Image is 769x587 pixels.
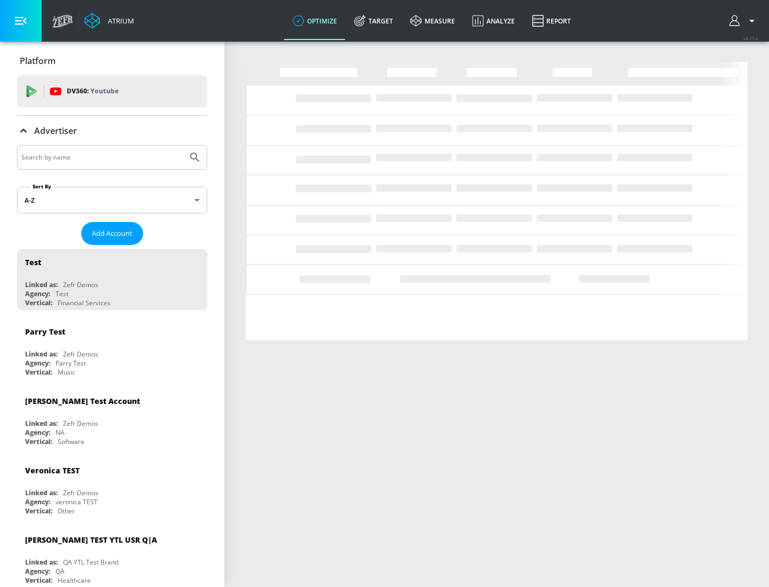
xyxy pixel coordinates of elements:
[84,13,134,29] a: Atrium
[92,227,132,240] span: Add Account
[25,359,50,368] div: Agency:
[25,506,52,515] div: Vertical:
[25,497,50,506] div: Agency:
[25,257,41,267] div: Test
[17,319,207,379] div: Parry TestLinked as:Zefr DemosAgency:Parry TestVertical:Music
[25,488,58,497] div: Linked as:
[63,558,119,567] div: QA YTL Test Brand
[81,222,143,245] button: Add Account
[17,187,207,213] div: A-Z
[34,125,77,137] p: Advertiser
[464,2,523,40] a: Analyze
[25,368,52,377] div: Vertical:
[17,388,207,449] div: [PERSON_NAME] Test AccountLinked as:Zefr DemosAgency:NAVertical:Software
[17,249,207,310] div: TestLinked as:Zefr DemosAgency:TestVertical:Financial Services
[56,289,68,298] div: Test
[25,298,52,307] div: Vertical:
[58,368,75,377] div: Music
[104,16,134,26] div: Atrium
[17,457,207,518] div: Veronica TESTLinked as:Zefr DemosAgency:veronica TESTVertical:Other
[63,488,98,497] div: Zefr Demos
[25,567,50,576] div: Agency:
[21,150,183,164] input: Search by name
[523,2,579,40] a: Report
[25,350,58,359] div: Linked as:
[25,289,50,298] div: Agency:
[67,85,119,97] p: DV360:
[25,280,58,289] div: Linked as:
[346,2,402,40] a: Target
[25,465,80,475] div: Veronica TEST
[56,567,65,576] div: QA
[25,396,140,406] div: [PERSON_NAME] Test Account
[25,428,50,437] div: Agency:
[63,419,98,428] div: Zefr Demos
[63,350,98,359] div: Zefr Demos
[284,2,346,40] a: optimize
[25,558,58,567] div: Linked as:
[58,506,75,515] div: Other
[58,437,84,446] div: Software
[63,280,98,289] div: Zefr Demos
[17,116,207,146] div: Advertiser
[743,35,758,41] span: v 4.25.4
[20,55,56,67] p: Platform
[25,327,65,337] div: Parry Test
[25,437,52,446] div: Vertical:
[56,428,65,437] div: NA
[25,419,58,428] div: Linked as:
[56,497,98,506] div: veronica TEST
[58,298,111,307] div: Financial Services
[17,46,207,76] div: Platform
[25,576,52,585] div: Vertical:
[17,75,207,107] div: DV360: Youtube
[58,576,91,585] div: Healthcare
[30,183,53,190] label: Sort By
[25,535,157,545] div: [PERSON_NAME] TEST YTL USR Q|A
[402,2,464,40] a: measure
[90,85,119,97] p: Youtube
[56,359,86,368] div: Parry Test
